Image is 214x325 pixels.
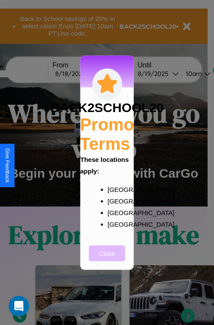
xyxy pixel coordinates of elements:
[107,183,124,195] p: [GEOGRAPHIC_DATA]
[50,100,163,115] h3: BACK2SCHOOL20
[80,155,129,174] b: These locations apply:
[80,115,134,153] h2: Promo Terms
[107,195,124,207] p: [GEOGRAPHIC_DATA]
[89,245,125,261] button: Close
[107,218,124,230] p: [GEOGRAPHIC_DATA]
[4,148,10,183] div: Give Feedback
[9,296,29,316] iframe: Intercom live chat
[107,207,124,218] p: [GEOGRAPHIC_DATA]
